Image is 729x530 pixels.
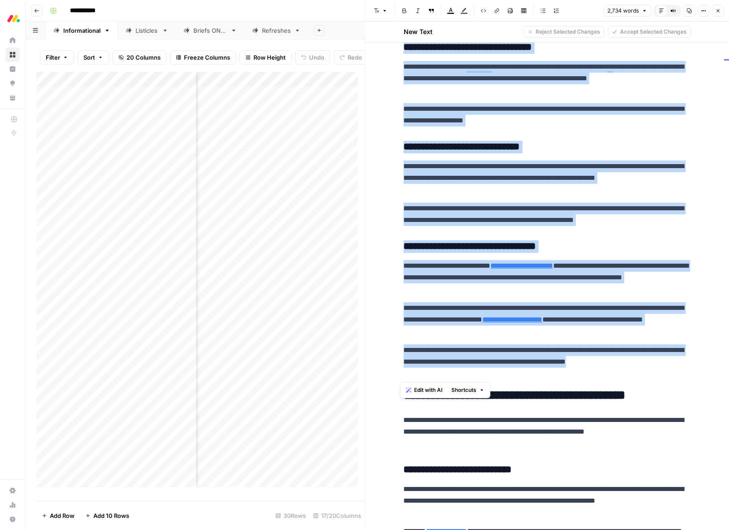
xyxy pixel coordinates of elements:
[240,50,292,65] button: Row Height
[184,53,230,62] span: Freeze Columns
[272,508,310,523] div: 30 Rows
[5,483,20,498] a: Settings
[244,22,308,39] a: Refreshes
[170,50,236,65] button: Freeze Columns
[348,53,362,62] span: Redo
[193,26,227,35] div: Briefs ONLY
[46,22,118,39] a: Informational
[80,508,135,523] button: Add 10 Rows
[63,26,100,35] div: Informational
[83,53,95,62] span: Sort
[620,28,686,36] span: Accept Selected Changes
[5,76,20,91] a: Opportunities
[5,10,22,26] img: Monday.com Logo
[448,384,488,396] button: Shortcuts
[93,511,129,520] span: Add 10 Rows
[334,50,368,65] button: Redo
[310,508,365,523] div: 17/20 Columns
[176,22,244,39] a: Briefs ONLY
[40,50,74,65] button: Filter
[5,498,20,512] a: Usage
[523,26,604,38] button: Reject Selected Changes
[451,386,476,394] span: Shortcuts
[262,26,291,35] div: Refreshes
[403,27,432,36] h2: New Text
[118,22,176,39] a: Listicles
[402,384,446,396] button: Edit with AI
[46,53,60,62] span: Filter
[113,50,166,65] button: 20 Columns
[5,48,20,62] a: Browse
[603,5,651,17] button: 2,734 words
[5,91,20,105] a: Your Data
[5,512,20,526] button: Help + Support
[5,7,20,30] button: Workspace: Monday.com
[50,511,74,520] span: Add Row
[253,53,286,62] span: Row Height
[135,26,158,35] div: Listicles
[607,26,690,38] button: Accept Selected Changes
[414,386,442,394] span: Edit with AI
[535,28,600,36] span: Reject Selected Changes
[36,508,80,523] button: Add Row
[127,53,161,62] span: 20 Columns
[5,33,20,48] a: Home
[309,53,324,62] span: Undo
[78,50,109,65] button: Sort
[5,62,20,76] a: Insights
[295,50,330,65] button: Undo
[607,7,639,15] span: 2,734 words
